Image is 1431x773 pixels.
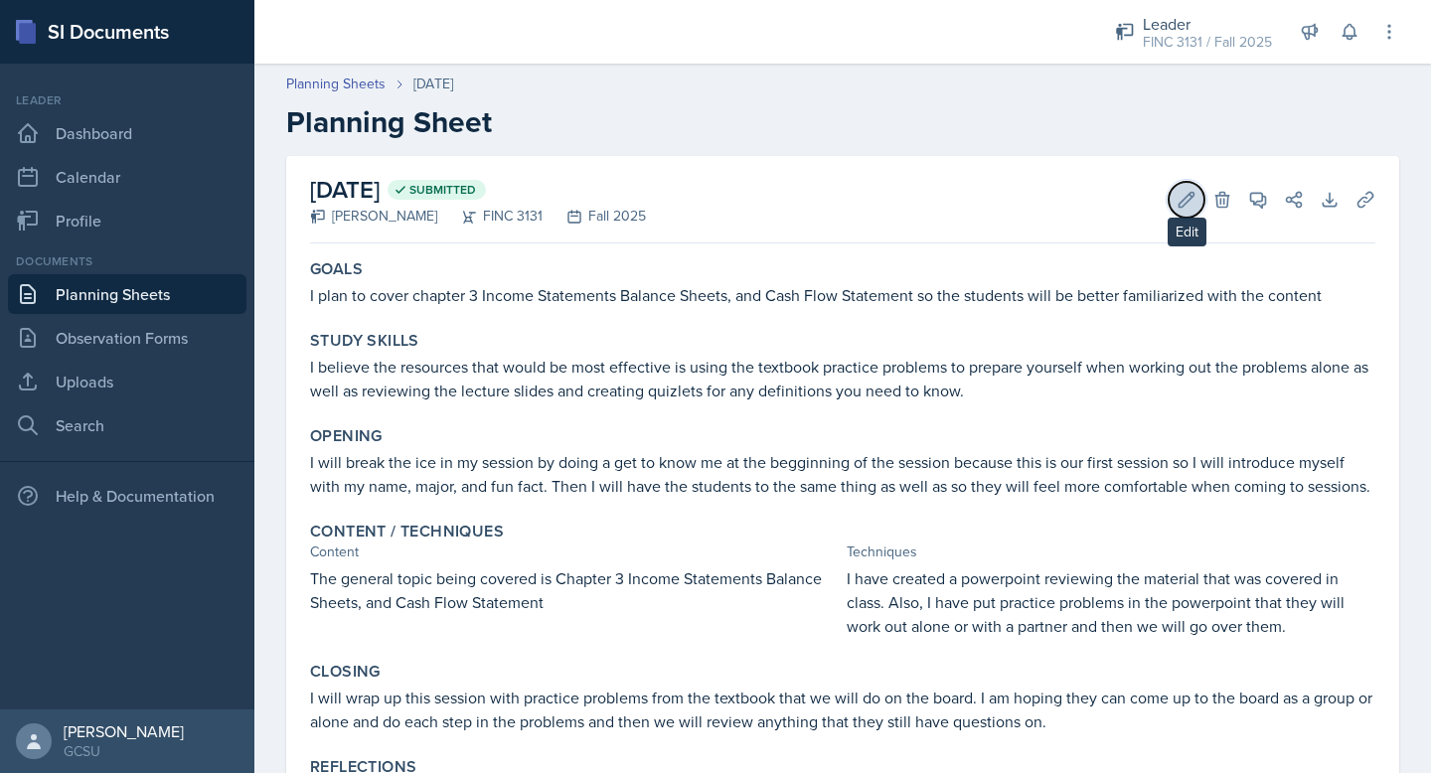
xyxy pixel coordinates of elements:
p: I have created a powerpoint reviewing the material that was covered in class. Also, I have put pr... [847,566,1375,638]
div: Leader [8,91,246,109]
div: Leader [1143,12,1272,36]
p: The general topic being covered is Chapter 3 Income Statements Balance Sheets, and Cash Flow Stat... [310,566,839,614]
p: I believe the resources that would be most effective is using the textbook practice problems to p... [310,355,1375,402]
label: Opening [310,426,383,446]
div: Fall 2025 [543,206,646,227]
div: [PERSON_NAME] [310,206,437,227]
div: FINC 3131 [437,206,543,227]
p: I plan to cover chapter 3 Income Statements Balance Sheets, and Cash Flow Statement so the studen... [310,283,1375,307]
h2: [DATE] [310,172,646,208]
a: Observation Forms [8,318,246,358]
label: Goals [310,259,363,279]
a: Uploads [8,362,246,401]
a: Profile [8,201,246,240]
div: FINC 3131 / Fall 2025 [1143,32,1272,53]
label: Content / Techniques [310,522,504,541]
label: Closing [310,662,381,682]
p: I will wrap up this session with practice problems from the textbook that we will do on the board... [310,686,1375,733]
div: [DATE] [413,74,453,94]
div: [PERSON_NAME] [64,721,184,741]
h2: Planning Sheet [286,104,1399,140]
a: Planning Sheets [8,274,246,314]
div: Content [310,541,839,562]
a: Calendar [8,157,246,197]
button: Edit [1169,182,1204,218]
label: Study Skills [310,331,419,351]
a: Search [8,405,246,445]
a: Dashboard [8,113,246,153]
div: Help & Documentation [8,476,246,516]
span: Submitted [409,182,476,198]
div: Techniques [847,541,1375,562]
div: Documents [8,252,246,270]
div: GCSU [64,741,184,761]
p: I will break the ice in my session by doing a get to know me at the begginning of the session bec... [310,450,1375,498]
a: Planning Sheets [286,74,386,94]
